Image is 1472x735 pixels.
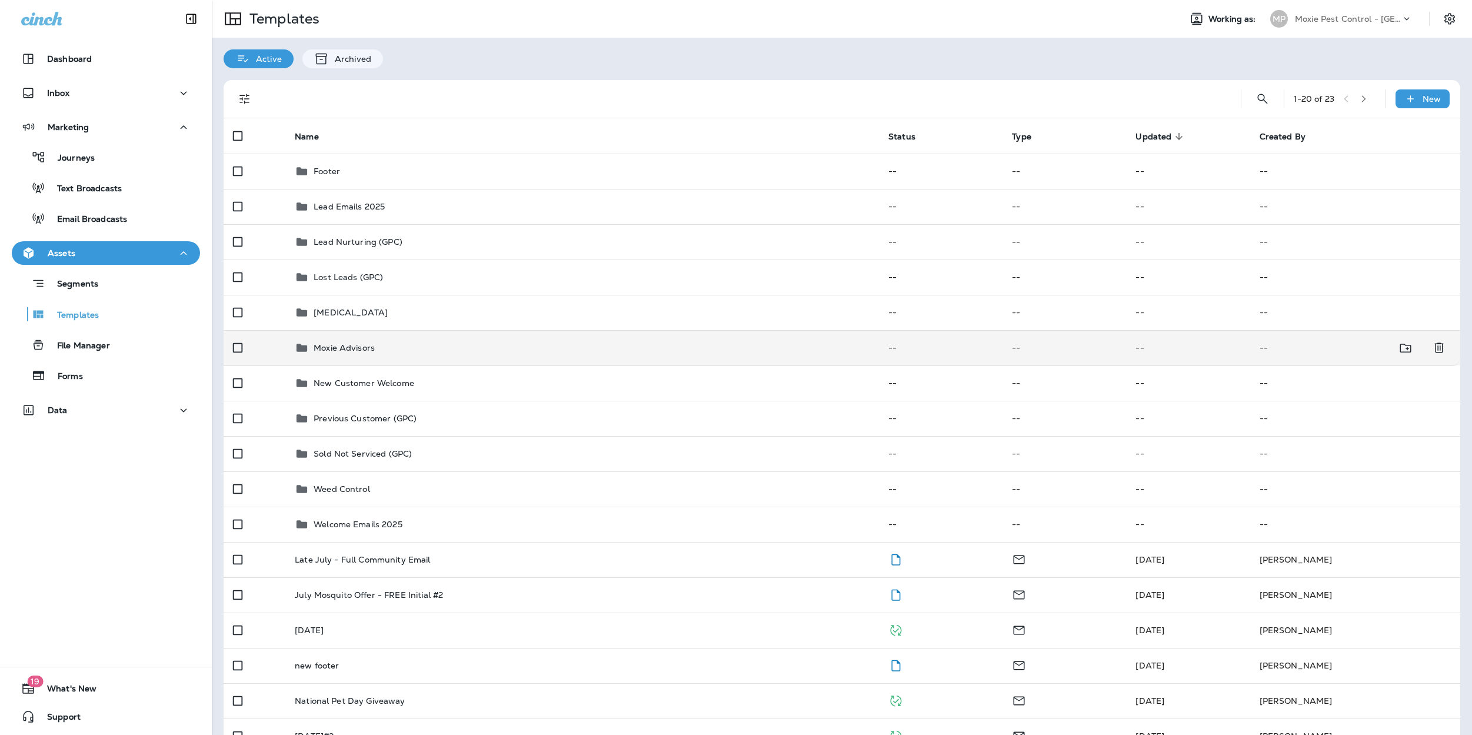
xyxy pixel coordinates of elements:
[879,154,1003,189] td: --
[295,626,324,635] p: [DATE]
[888,694,903,705] span: Published
[1126,189,1250,224] td: --
[329,54,371,64] p: Archived
[35,684,96,698] span: What's New
[1250,330,1398,365] td: --
[1012,553,1026,564] span: Email
[1126,260,1250,295] td: --
[12,398,200,422] button: Data
[888,553,903,564] span: Draft
[45,184,122,195] p: Text Broadcasts
[35,712,81,726] span: Support
[12,145,200,169] button: Journeys
[1135,132,1171,142] span: Updated
[1003,260,1126,295] td: --
[1250,613,1460,648] td: [PERSON_NAME]
[879,471,1003,507] td: --
[1135,660,1164,671] span: Taylor K
[47,54,92,64] p: Dashboard
[12,81,200,105] button: Inbox
[879,189,1003,224] td: --
[1250,295,1460,330] td: --
[1012,132,1031,142] span: Type
[1003,507,1126,542] td: --
[888,131,931,142] span: Status
[1135,625,1164,636] span: Taylor K
[295,555,430,564] p: Late July - Full Community Email
[12,332,200,357] button: File Manager
[245,10,319,28] p: Templates
[1250,507,1460,542] td: --
[295,131,334,142] span: Name
[879,330,1003,365] td: --
[314,272,383,282] p: Lost Leads (GPC)
[1126,507,1250,542] td: --
[45,214,127,225] p: Email Broadcasts
[295,590,443,600] p: July Mosquito Offer - FREE Initial #2
[1135,696,1164,706] span: Taylor K
[1135,590,1164,600] span: Taylor K
[1439,8,1460,29] button: Settings
[1294,94,1334,104] div: 1 - 20 of 23
[48,405,68,415] p: Data
[879,365,1003,401] td: --
[1270,10,1288,28] div: MP
[1423,94,1441,104] p: New
[1003,295,1126,330] td: --
[1126,401,1250,436] td: --
[1126,154,1250,189] td: --
[27,676,43,687] span: 19
[1126,436,1250,471] td: --
[295,661,339,670] p: new footer
[314,202,385,211] p: Lead Emails 2025
[1012,624,1026,634] span: Email
[1250,471,1460,507] td: --
[879,401,1003,436] td: --
[879,295,1003,330] td: --
[45,310,99,321] p: Templates
[1250,224,1460,260] td: --
[314,414,417,423] p: Previous Customer (GPC)
[48,122,89,132] p: Marketing
[1003,189,1126,224] td: --
[1394,336,1418,360] button: Move to folder
[1126,365,1250,401] td: --
[1003,224,1126,260] td: --
[1012,131,1047,142] span: Type
[295,696,405,706] p: National Pet Day Giveaway
[1208,14,1258,24] span: Working as:
[48,248,75,258] p: Assets
[1427,336,1451,360] button: Delete
[1250,542,1460,577] td: [PERSON_NAME]
[1250,401,1460,436] td: --
[1260,132,1306,142] span: Created By
[1003,330,1126,365] td: --
[314,237,402,247] p: Lead Nurturing (GPC)
[879,224,1003,260] td: --
[46,153,95,164] p: Journeys
[1250,577,1460,613] td: [PERSON_NAME]
[1126,224,1250,260] td: --
[295,132,319,142] span: Name
[888,659,903,670] span: Draft
[12,241,200,265] button: Assets
[1003,154,1126,189] td: --
[888,624,903,634] span: Published
[1003,365,1126,401] td: --
[1250,365,1460,401] td: --
[1003,401,1126,436] td: --
[47,88,69,98] p: Inbox
[233,87,257,111] button: Filters
[45,279,98,291] p: Segments
[1251,87,1274,111] button: Search Templates
[1250,648,1460,683] td: [PERSON_NAME]
[314,520,402,529] p: Welcome Emails 2025
[45,341,110,352] p: File Manager
[12,115,200,139] button: Marketing
[1250,154,1460,189] td: --
[1250,683,1460,719] td: [PERSON_NAME]
[1250,436,1460,471] td: --
[314,378,414,388] p: New Customer Welcome
[46,371,83,383] p: Forms
[1012,588,1026,599] span: Email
